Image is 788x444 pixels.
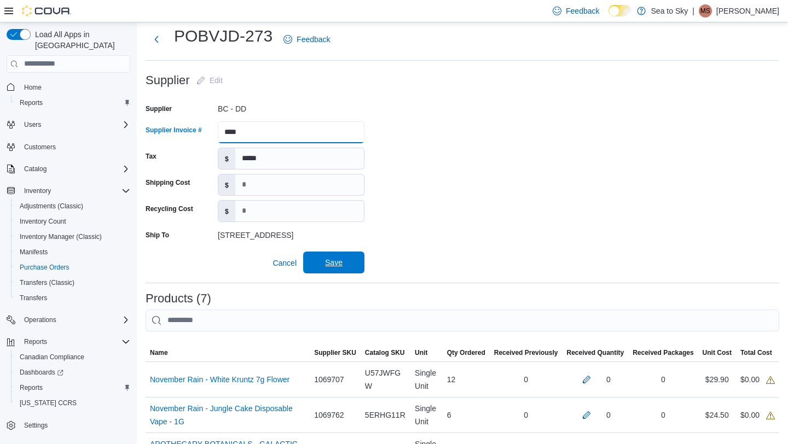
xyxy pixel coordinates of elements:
a: Home [20,81,46,94]
span: Washington CCRS [15,396,130,410]
label: $ [218,174,235,195]
span: Inventory Manager (Classic) [20,232,102,241]
span: Settings [20,418,130,432]
div: $24.50 [698,404,736,426]
a: Reports [15,96,47,109]
button: Inventory [20,184,55,197]
a: Adjustments (Classic) [15,200,88,213]
div: 6 [443,404,490,426]
span: Catalog [20,162,130,176]
a: Customers [20,141,60,154]
button: Edit [192,69,227,91]
div: 0 [490,404,563,426]
span: Unit [415,348,427,357]
span: Reports [20,98,43,107]
span: MS [700,4,710,17]
div: $0.00 [740,408,775,422]
span: Dashboards [20,368,63,377]
span: Transfers (Classic) [15,276,130,289]
button: Reports [11,95,135,110]
div: 0 [606,373,611,386]
span: Customers [20,140,130,154]
img: Cova [22,5,71,16]
span: 1069707 [314,373,344,386]
span: Inventory Count [20,217,66,226]
a: Settings [20,419,52,432]
span: Transfers [15,291,130,305]
div: Matteo S [699,4,712,17]
span: Received Packages [633,348,693,357]
button: Cancel [268,252,301,274]
span: Dark Mode [609,16,609,17]
a: [US_STATE] CCRS [15,396,81,410]
span: Received Quantity [566,348,624,357]
span: Adjustments (Classic) [15,200,130,213]
span: Manifests [20,248,48,256]
span: Feedback [297,34,330,45]
span: Customers [24,143,56,151]
button: Reports [20,335,51,348]
span: Inventory [24,186,51,195]
span: Feedback [566,5,599,16]
button: Inventory Manager (Classic) [11,229,135,244]
span: Qty Ordered [447,348,485,357]
span: 5ERHG11R [365,408,405,422]
span: Reports [15,381,130,394]
span: Inventory Manager (Classic) [15,230,130,243]
button: Manifests [11,244,135,260]
div: 0 [628,404,698,426]
span: Dashboards [15,366,130,379]
a: Transfers [15,291,51,305]
span: Users [24,120,41,129]
h3: Products (7) [146,292,211,305]
button: Home [2,79,135,95]
span: [US_STATE] CCRS [20,399,77,407]
div: Single Unit [410,362,443,397]
input: Dark Mode [609,5,631,16]
label: Recycling Cost [146,205,193,213]
button: Supplier SKU [310,344,361,361]
button: Reports [11,380,135,395]
span: Canadian Compliance [15,350,130,364]
button: Adjustments (Classic) [11,198,135,214]
span: U57JWFGW [365,366,406,393]
button: Inventory Count [11,214,135,229]
span: Transfers (Classic) [20,278,74,287]
span: Purchase Orders [15,261,130,274]
a: November Rain - White Kruntz 7g Flower [150,373,289,386]
button: Purchase Orders [11,260,135,275]
span: Cancel [273,258,297,268]
span: Edit [210,75,223,86]
a: Purchase Orders [15,261,74,274]
div: BC - DD [218,100,364,113]
h1: POBVJD-273 [174,25,273,47]
button: Reports [2,334,135,349]
div: 0 [490,369,563,390]
div: 12 [443,369,490,390]
button: Save [303,252,364,273]
button: Next [146,28,167,50]
label: $ [218,148,235,169]
p: Sea to Sky [651,4,688,17]
span: Adjustments (Classic) [20,202,83,211]
span: Catalog SKU [365,348,405,357]
p: | [692,4,694,17]
div: $0.00 [740,373,775,386]
label: Supplier [146,104,172,113]
button: Users [2,117,135,132]
div: $29.90 [698,369,736,390]
a: Transfers (Classic) [15,276,79,289]
span: Reports [20,383,43,392]
a: Dashboards [15,366,68,379]
h3: Supplier [146,74,190,87]
span: Total Cost [740,348,772,357]
a: Feedback [279,28,334,50]
span: Manifests [15,246,130,259]
label: Tax [146,152,157,161]
span: Transfers [20,294,47,302]
button: [US_STATE] CCRS [11,395,135,411]
div: [STREET_ADDRESS] [218,226,364,239]
input: This is a search bar. After typing your query, hit enter to filter the results lower in the page. [146,309,779,331]
span: Reports [20,335,130,348]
